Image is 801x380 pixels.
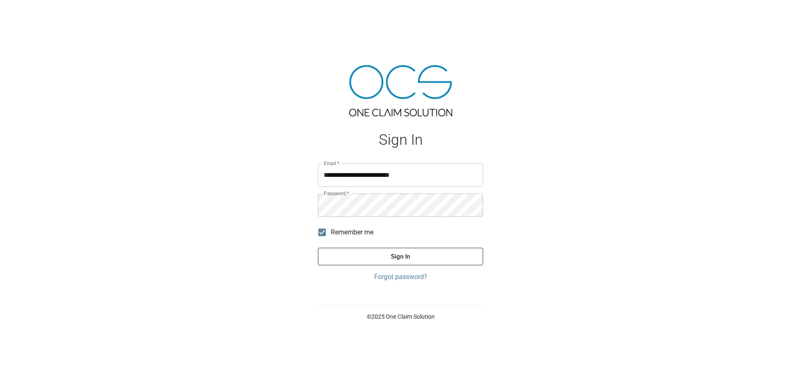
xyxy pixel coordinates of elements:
img: ocs-logo-white-transparent.png [10,5,43,22]
p: © 2025 One Claim Solution [318,312,483,321]
span: Remember me [331,227,373,237]
a: Forgot password? [318,272,483,282]
button: Sign In [318,248,483,265]
label: Password [324,190,349,197]
img: ocs-logo-tra.png [349,65,452,116]
label: Email [324,160,340,167]
h1: Sign In [318,131,483,148]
